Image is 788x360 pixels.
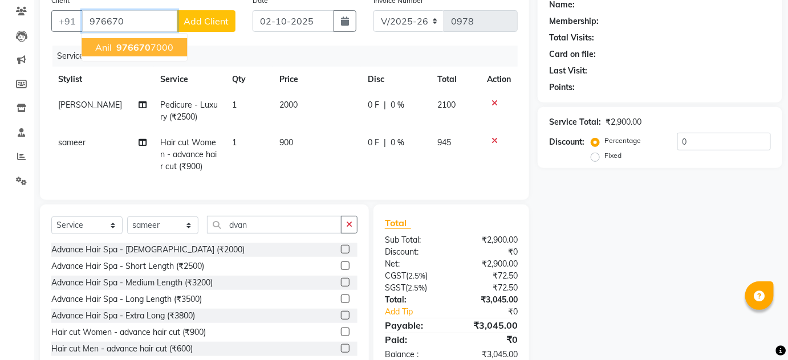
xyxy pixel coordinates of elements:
[51,67,154,92] th: Stylist
[385,283,405,293] span: SGST
[52,46,526,67] div: Services
[279,100,298,110] span: 2000
[51,310,195,322] div: Advance Hair Spa - Extra Long (₹3800)
[384,137,386,149] span: |
[376,294,452,306] div: Total:
[279,137,293,148] span: 900
[451,318,526,332] div: ₹3,045.00
[549,65,587,77] div: Last Visit:
[368,137,379,149] span: 0 F
[51,244,245,256] div: Advance Hair Spa - [DEMOGRAPHIC_DATA] (₹2000)
[451,258,526,270] div: ₹2,900.00
[368,99,379,111] span: 0 F
[82,10,177,32] input: Search by Name/Mobile/Email/Code
[51,260,204,272] div: Advance Hair Spa - Short Length (₹2500)
[451,282,526,294] div: ₹72.50
[95,42,112,53] span: anil
[549,81,575,93] div: Points:
[51,293,202,305] div: Advance Hair Spa - Long Length (₹3500)
[451,234,526,246] div: ₹2,900.00
[464,306,526,318] div: ₹0
[437,137,451,148] span: 945
[161,137,217,171] span: Hair cut Women - advance hair cut (₹900)
[51,326,206,338] div: Hair cut Women - advance hair cut (₹900)
[376,246,452,258] div: Discount:
[116,42,151,53] span: 976670
[451,333,526,346] div: ₹0
[114,42,173,53] ngb-highlight: 7000
[177,10,235,32] button: Add Client
[408,283,425,292] span: 2.5%
[58,100,122,110] span: [PERSON_NAME]
[549,32,594,44] div: Total Visits:
[184,15,229,27] span: Add Client
[376,234,452,246] div: Sub Total:
[451,294,526,306] div: ₹3,045.00
[384,99,386,111] span: |
[451,270,526,282] div: ₹72.50
[232,137,237,148] span: 1
[361,67,431,92] th: Disc
[376,306,464,318] a: Add Tip
[549,48,596,60] div: Card on file:
[51,10,83,32] button: +91
[376,282,452,294] div: ( )
[58,137,86,148] span: sameer
[408,271,425,280] span: 2.5%
[376,270,452,282] div: ( )
[480,67,518,92] th: Action
[207,216,342,234] input: Search or Scan
[161,100,218,122] span: Pedicure - Luxury (₹2500)
[385,271,406,281] span: CGST
[549,15,599,27] div: Membership:
[604,136,641,146] label: Percentage
[232,100,237,110] span: 1
[391,137,404,149] span: 0 %
[376,258,452,270] div: Net:
[606,116,641,128] div: ₹2,900.00
[273,67,360,92] th: Price
[51,277,213,289] div: Advance Hair Spa - Medium Length (₹3200)
[604,150,622,161] label: Fixed
[430,67,480,92] th: Total
[225,67,273,92] th: Qty
[391,99,404,111] span: 0 %
[437,100,456,110] span: 2100
[549,136,584,148] div: Discount:
[549,116,601,128] div: Service Total:
[154,67,225,92] th: Service
[385,217,411,229] span: Total
[376,333,452,346] div: Paid:
[451,246,526,258] div: ₹0
[376,318,452,332] div: Payable:
[51,343,193,355] div: Hair cut Men - advance hair cut (₹600)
